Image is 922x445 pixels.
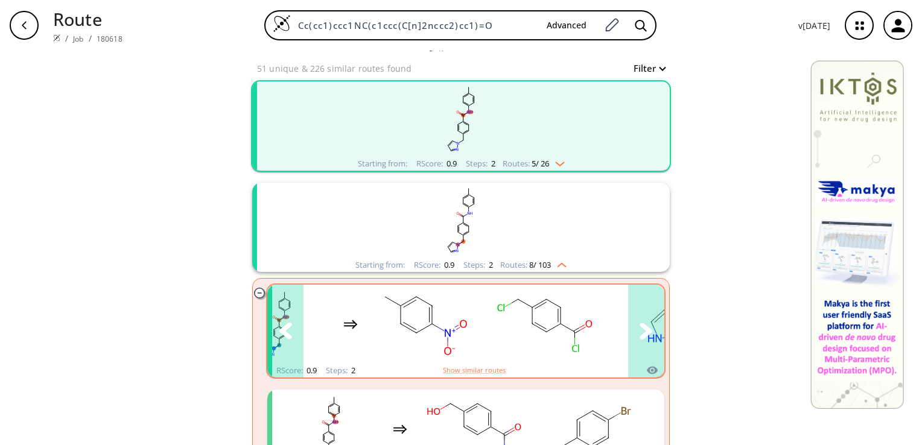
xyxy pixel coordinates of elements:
[349,365,355,376] span: 2
[503,160,565,168] div: Routes:
[291,19,537,31] input: Enter SMILES
[529,261,551,269] span: 8 / 103
[549,157,565,166] img: Down
[304,183,618,258] svg: Cc1ccc(NC(=O)c2ccc(Cn3cccn3)cc2)cc1
[355,261,405,269] div: Starting from:
[416,160,457,168] div: RScore :
[532,160,549,168] span: 5 / 26
[443,365,506,376] button: Show similar routes
[466,160,495,168] div: Steps :
[65,32,68,45] li: /
[358,160,407,168] div: Starting from:
[53,6,122,32] p: Route
[53,34,60,42] img: Spaya logo
[489,158,495,169] span: 2
[537,14,596,37] button: Advanced
[445,158,457,169] span: 0.9
[273,14,291,33] img: Logo Spaya
[810,60,904,409] img: Banner
[626,64,665,73] button: Filter
[223,286,331,362] svg: Cc1ccc(NC(=O)c2ccc(Cn3cccn3)cc2)cc1
[89,32,92,45] li: /
[487,259,493,270] span: 2
[370,286,478,362] svg: Cc1ccc([N+](=O)[O-])cc1
[551,258,567,268] img: Up
[97,34,122,44] a: 180618
[305,365,317,376] span: 0.9
[326,367,355,374] div: Steps :
[257,62,412,75] p: 51 unique & 226 similar routes found
[304,81,618,157] svg: Cc1ccc(NC(=O)c2ccc(Cn3cccn3)cc2)cc1
[611,286,720,362] svg: c1cn[nH]c1
[442,259,454,270] span: 0.9
[73,34,83,44] a: Job
[463,261,493,269] div: Steps :
[414,261,454,269] div: RScore :
[491,286,599,362] svg: O=C(Cl)c1ccc(CCl)cc1
[500,261,567,269] div: Routes:
[798,19,830,32] p: v [DATE]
